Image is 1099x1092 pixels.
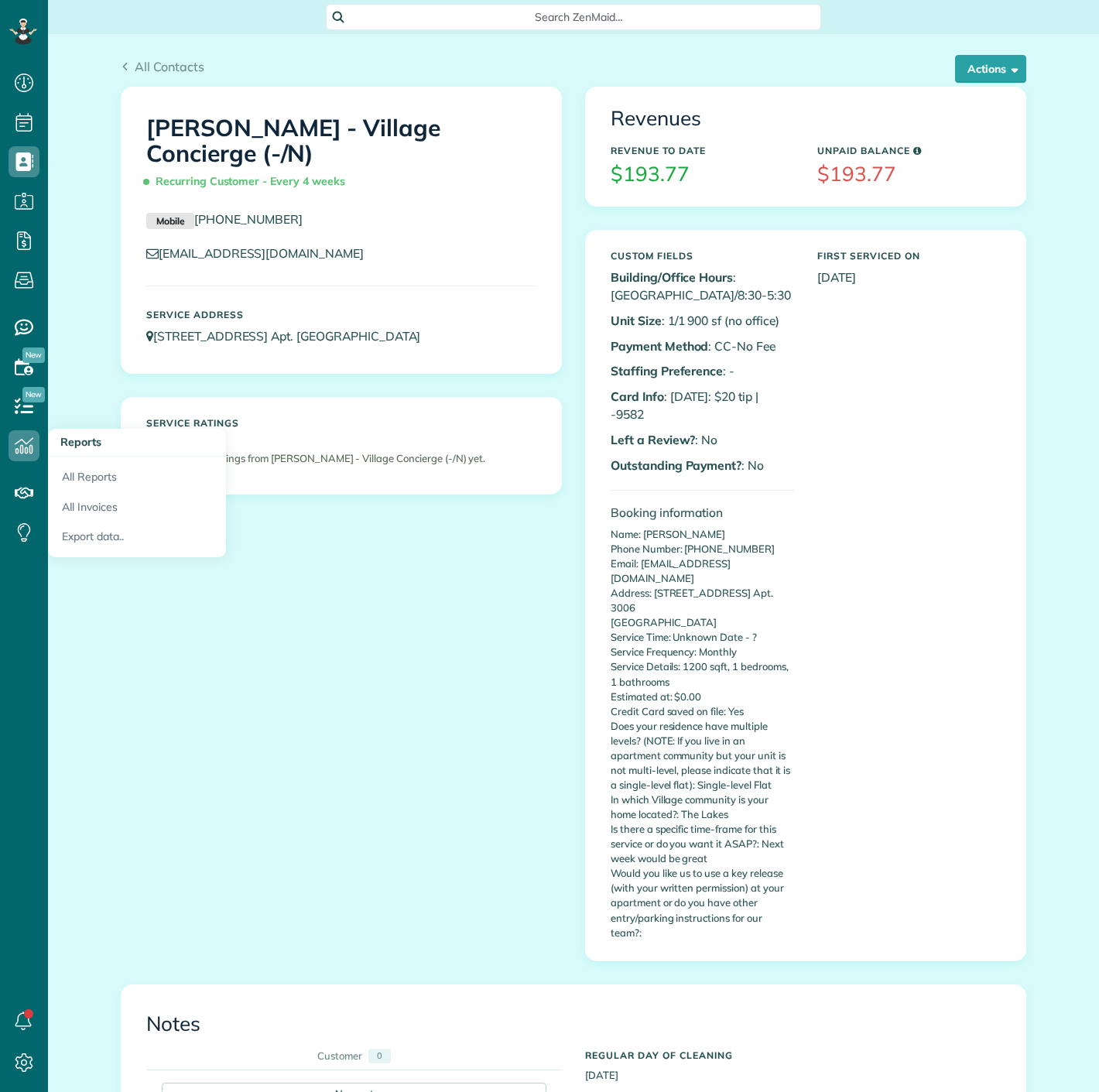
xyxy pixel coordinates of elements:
[611,457,741,473] b: Outstanding Payment?
[48,522,226,557] a: Export data..
[146,211,303,227] a: Mobile[PHONE_NUMBER]
[22,347,45,363] span: New
[611,108,1001,130] h3: Revenues
[611,388,794,423] p: : [DATE]: $20 tip | -9582
[146,115,536,195] h1: [PERSON_NAME] - Village Concierge (-/N)
[48,492,226,522] a: All Invoices
[60,435,101,449] span: Reports
[611,145,794,156] h5: Revenue to Date
[22,387,45,402] span: New
[146,1013,1001,1036] h3: Notes
[611,269,794,304] p: : [GEOGRAPHIC_DATA]/8:30-5:30
[317,1049,362,1063] div: Customer
[368,1049,391,1063] div: 0
[146,168,351,195] span: Recurring Customer - Every 4 weeks
[611,362,794,380] p: : -
[146,328,435,344] a: [STREET_ADDRESS] Apt. [GEOGRAPHIC_DATA]
[611,363,723,378] b: Staffing Preference
[146,213,194,230] small: Mobile
[817,163,1001,186] h3: $193.77
[146,310,536,320] h5: Service Address
[611,457,794,474] p: : No
[146,418,536,428] h5: Service ratings
[611,431,794,449] p: : No
[611,432,695,447] b: Left a Review?
[48,457,226,492] a: All Reports
[955,55,1026,83] button: Actions
[611,313,662,328] b: Unit Size
[611,251,794,261] h5: Custom Fields
[611,163,794,186] h3: $193.77
[817,145,1001,156] h5: Unpaid Balance
[121,57,204,76] a: All Contacts
[146,245,378,261] a: [EMAIL_ADDRESS][DOMAIN_NAME]
[154,451,529,466] p: No ratings from [PERSON_NAME] - Village Concierge (-/N) yet.
[585,1050,1001,1060] h5: Regular day of cleaning
[611,269,733,285] b: Building/Office Hours
[817,269,1001,286] p: [DATE]
[611,312,794,330] p: : 1/1 900 sf (no office)
[611,338,708,354] b: Payment Method
[573,1042,1012,1083] div: [DATE]
[611,506,794,519] h4: Booking information
[611,337,794,355] p: : CC-No Fee
[611,527,794,940] p: Name: [PERSON_NAME] Phone Number: [PHONE_NUMBER] Email: [EMAIL_ADDRESS][DOMAIN_NAME] Address: [ST...
[817,251,1001,261] h5: First Serviced On
[135,59,204,74] span: All Contacts
[611,389,664,404] b: Card Info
